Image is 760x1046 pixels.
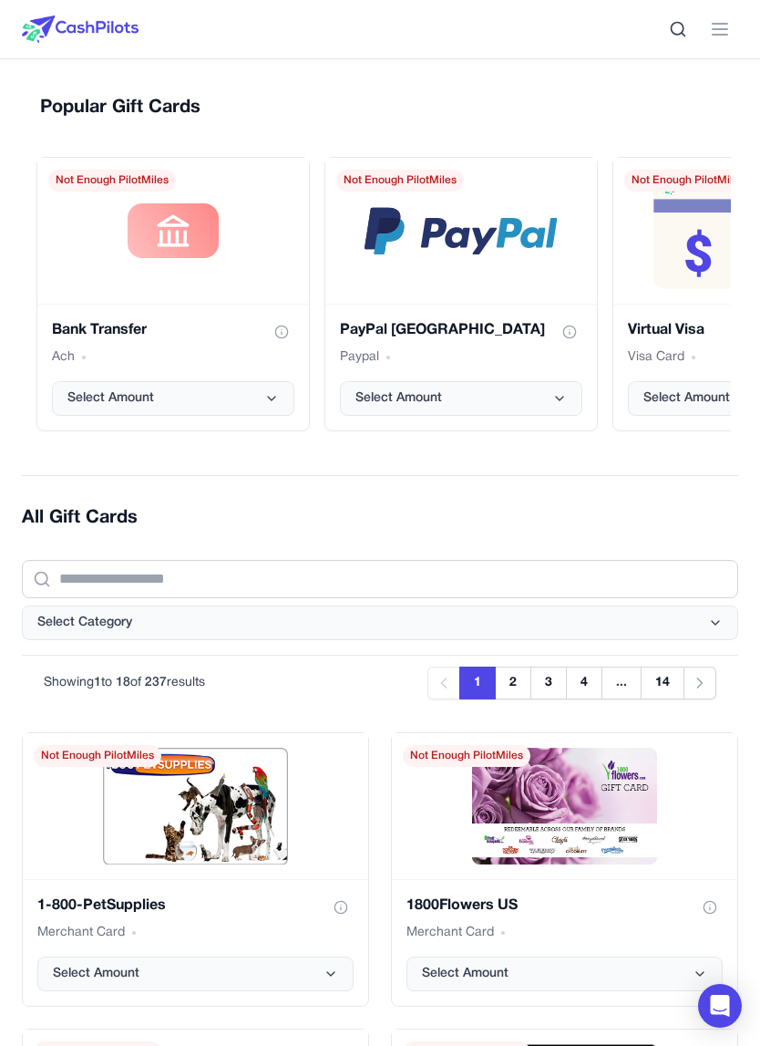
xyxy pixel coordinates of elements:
img: /default-reward-image.png [128,203,219,258]
h2: Popular Gift Cards [40,95,200,120]
button: 3 [530,667,567,699]
span: Select Amount [422,965,508,983]
span: Ach [52,348,75,367]
div: 1-800-PetSupplies gift card [22,732,369,1007]
span: Not Enough PilotMiles [403,745,530,767]
div: 1800Flowers US gift card [391,732,738,1007]
span: Paypal [340,348,379,367]
button: Select Category [22,606,738,640]
span: Not Enough PilotMiles [336,170,464,192]
span: Merchant Card [406,924,494,942]
h3: 1800Flowers US [406,895,518,917]
h3: Bank Transfer [52,319,147,341]
span: Visa Card [628,348,684,367]
span: Select Amount [643,389,730,408]
img: /default-reward-image.png [472,748,657,865]
button: Show gift card information [269,319,294,345]
button: Select Amount [406,957,723,991]
button: Show gift card information [697,895,723,920]
span: ... [601,667,642,699]
button: Show gift card information [328,895,354,920]
button: 14 [641,667,684,699]
nav: Pagination [427,667,716,699]
button: Select Amount [340,381,582,416]
span: Not Enough PilotMiles [48,170,176,192]
h3: 1-800-PetSupplies [37,895,166,917]
button: Show gift card information [557,319,582,345]
img: /default-reward-image.png [365,207,559,254]
span: Not Enough PilotMiles [34,745,161,767]
span: 18 [116,677,130,689]
h3: Virtual Visa [628,319,704,341]
span: Merchant Card [37,924,125,942]
img: /default-reward-image.png [103,748,287,865]
button: Select Amount [52,381,294,416]
img: CashPilots Logo [22,16,139,43]
span: Select Amount [355,389,442,408]
span: Not Enough PilotMiles [624,170,752,192]
h3: PayPal [GEOGRAPHIC_DATA] [340,319,545,341]
button: Select Amount [37,957,354,991]
button: 2 [495,667,531,699]
div: Open Intercom Messenger [698,984,742,1028]
div: Bank Transfer gift card [36,157,310,431]
button: 1 [459,667,496,699]
span: Select Category [37,614,132,632]
span: 1 [94,677,101,689]
div: PayPal USA gift card [324,157,598,431]
p: Showing to of results [44,674,205,692]
h2: All Gift Cards [22,505,738,531]
span: 237 [145,677,167,689]
button: 4 [566,667,602,699]
span: Select Amount [67,389,154,408]
span: Select Amount [53,965,139,983]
